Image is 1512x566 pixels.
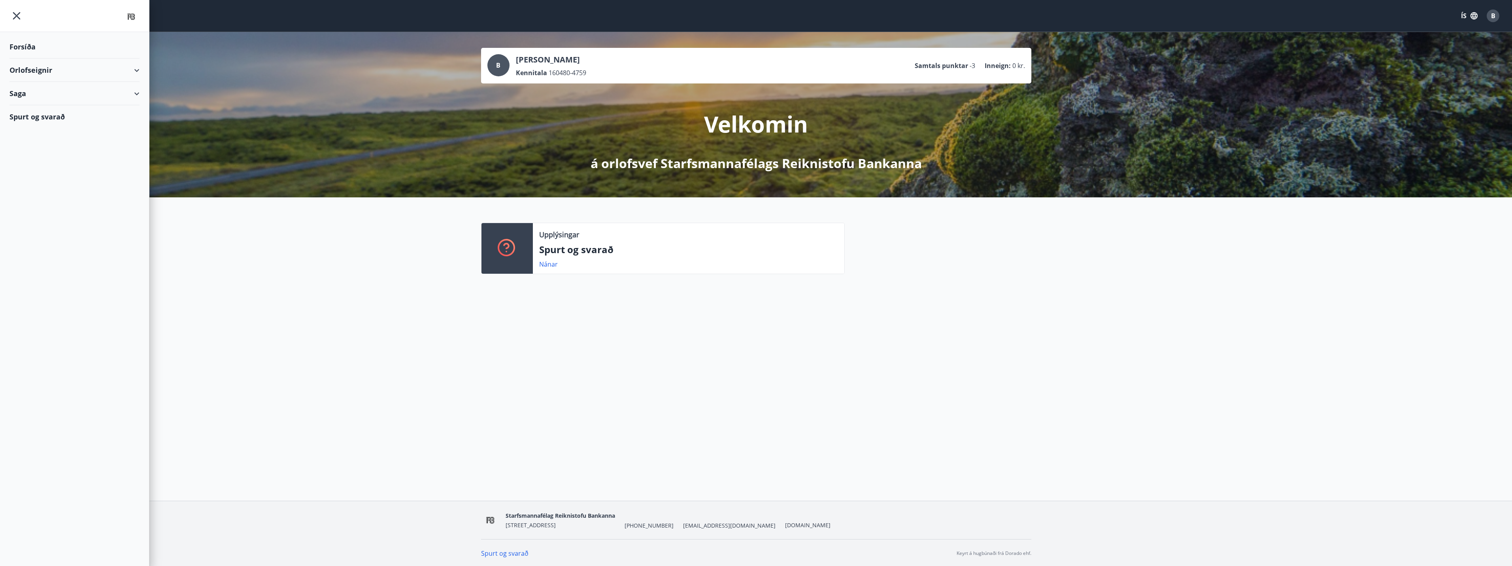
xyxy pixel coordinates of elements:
p: Kennitala [516,68,547,77]
p: Velkomin [704,109,808,139]
a: [DOMAIN_NAME] [785,521,831,529]
p: Inneign : [985,61,1011,70]
div: Saga [9,82,140,105]
a: Spurt og svarað [481,549,529,558]
span: [STREET_ADDRESS] [506,521,556,529]
p: Samtals punktar [915,61,968,70]
div: Orlofseignir [9,59,140,82]
span: Starfsmannafélag Reiknistofu Bankanna [506,512,615,519]
a: Nánar [539,260,558,269]
span: [EMAIL_ADDRESS][DOMAIN_NAME] [683,522,776,530]
span: -3 [970,61,975,70]
span: B [496,61,500,70]
span: [PHONE_NUMBER] [625,522,674,530]
span: 160480-4759 [549,68,586,77]
img: union_logo [123,9,140,25]
button: ÍS [1457,9,1482,23]
p: Spurt og svarað [539,243,838,256]
div: Forsíða [9,35,140,59]
button: menu [9,9,24,23]
p: Upplýsingar [539,229,579,240]
p: [PERSON_NAME] [516,54,586,65]
p: Keyrt á hugbúnaði frá Dorado ehf. [957,550,1031,557]
span: 0 kr. [1012,61,1025,70]
img: OV1EhlUOk1MBP6hKKUJbuONPgxBdnInkXmzMisYS.png [481,512,500,529]
span: B [1491,11,1495,20]
div: Spurt og svarað [9,105,140,128]
button: B [1484,6,1503,25]
p: á orlofsvef Starfsmannafélags Reiknistofu Bankanna [591,155,922,172]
